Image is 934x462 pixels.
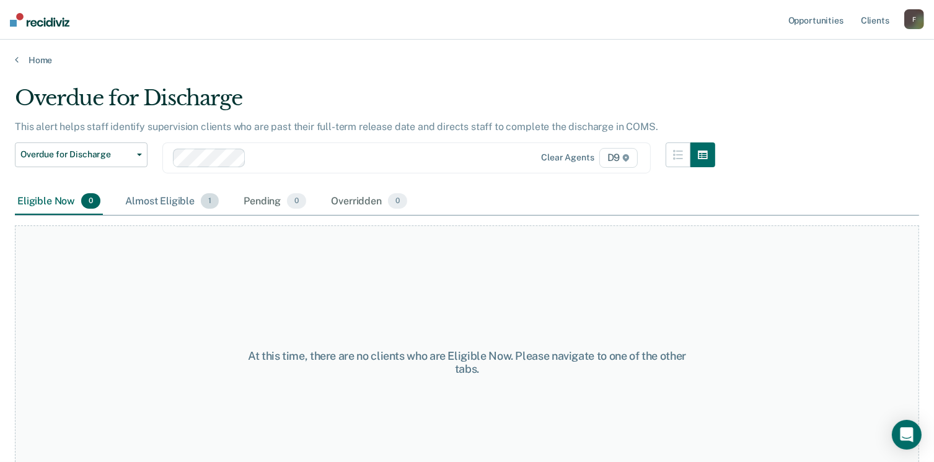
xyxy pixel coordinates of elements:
[599,148,638,168] span: D9
[287,193,306,209] span: 0
[892,420,922,450] div: Open Intercom Messenger
[10,13,69,27] img: Recidiviz
[541,152,594,163] div: Clear agents
[81,193,100,209] span: 0
[388,193,407,209] span: 0
[15,54,919,66] a: Home
[241,349,693,376] div: At this time, there are no clients who are Eligible Now. Please navigate to one of the other tabs.
[15,188,103,216] div: Eligible Now0
[15,121,658,133] p: This alert helps staff identify supervision clients who are past their full-term release date and...
[123,188,221,216] div: Almost Eligible1
[15,85,715,121] div: Overdue for Discharge
[15,142,148,167] button: Overdue for Discharge
[201,193,219,209] span: 1
[904,9,924,29] button: F
[20,149,132,160] span: Overdue for Discharge
[328,188,410,216] div: Overridden0
[241,188,309,216] div: Pending0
